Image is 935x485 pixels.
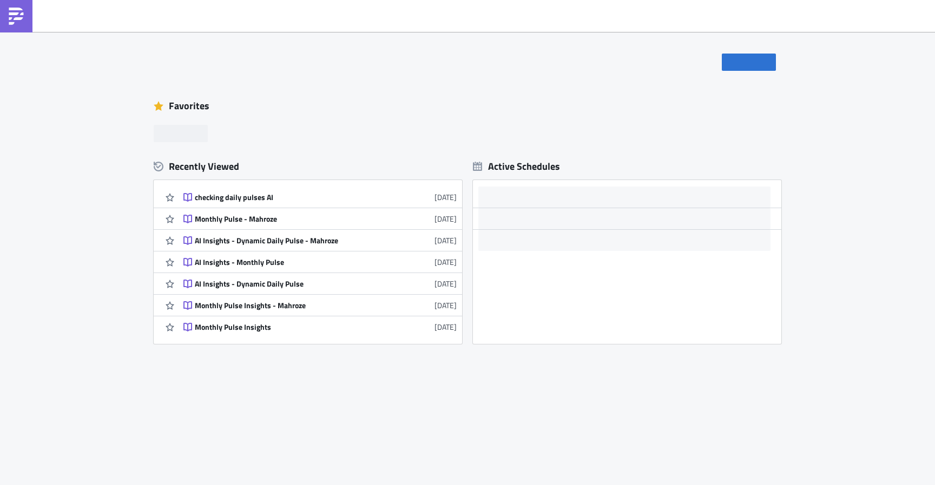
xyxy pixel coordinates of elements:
div: AI Insights - Dynamic Daily Pulse - Mahroze [195,236,384,245]
a: Monthly Pulse Insights[DATE] [183,316,457,337]
a: checking daily pulses AI[DATE] [183,187,457,208]
a: AI Insights - Dynamic Daily Pulse - Mahroze[DATE] [183,230,457,251]
a: Monthly Pulse - Mahroze[DATE] [183,208,457,229]
time: 2025-08-01T12:13:23Z [434,321,457,333]
a: AI Insights - Dynamic Daily Pulse[DATE] [183,273,457,294]
div: Active Schedules [473,160,560,172]
time: 2025-08-01T12:15:33Z [434,300,457,311]
div: Monthly Pulse Insights [195,322,384,332]
time: 2025-08-01T13:00:33Z [434,278,457,289]
time: 2025-08-09T16:10:54Z [434,235,457,246]
div: AI Insights - Dynamic Daily Pulse [195,279,384,289]
time: 2025-08-15T17:28:52Z [434,191,457,203]
img: PushMetrics [8,8,25,25]
div: AI Insights - Monthly Pulse [195,257,384,267]
div: Monthly Pulse - Mahroze [195,214,384,224]
a: Monthly Pulse Insights - Mahroze[DATE] [183,295,457,316]
div: Favorites [154,98,781,114]
a: AI Insights - Monthly Pulse[DATE] [183,251,457,273]
time: 2025-08-11T04:50:49Z [434,213,457,224]
div: checking daily pulses AI [195,192,384,202]
time: 2025-08-01T13:02:37Z [434,256,457,268]
div: Recently Viewed [154,158,462,175]
div: Monthly Pulse Insights - Mahroze [195,301,384,310]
